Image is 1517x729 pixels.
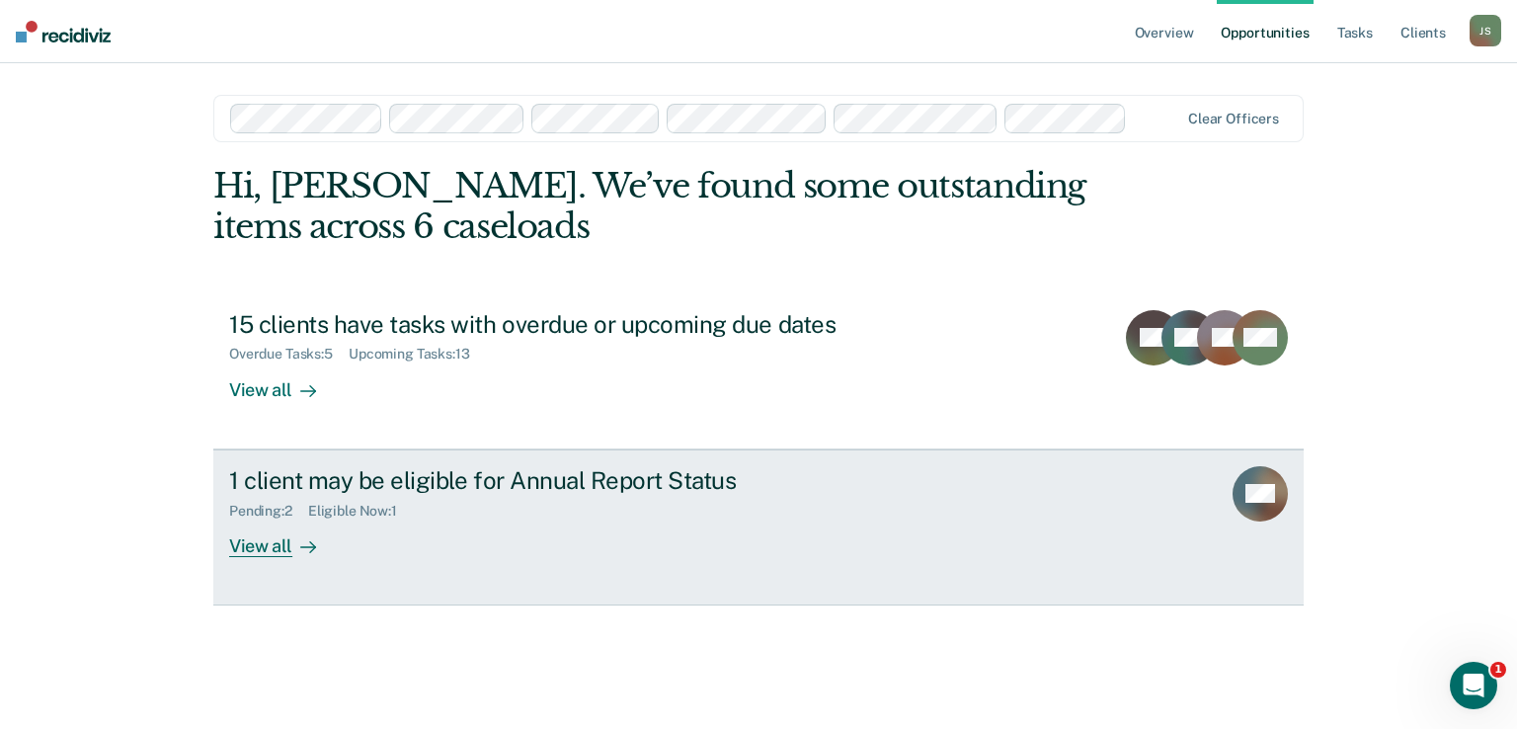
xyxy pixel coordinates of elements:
div: Eligible Now : 1 [308,503,413,520]
div: View all [229,363,340,401]
a: 1 client may be eligible for Annual Report StatusPending:2Eligible Now:1View all [213,449,1304,606]
button: JS [1470,15,1501,46]
div: Pending : 2 [229,503,308,520]
iframe: Intercom live chat [1450,662,1497,709]
div: Upcoming Tasks : 13 [349,346,486,363]
div: Overdue Tasks : 5 [229,346,349,363]
img: Recidiviz [16,21,111,42]
div: View all [229,519,340,557]
div: J S [1470,15,1501,46]
div: Clear officers [1188,111,1279,127]
a: 15 clients have tasks with overdue or upcoming due datesOverdue Tasks:5Upcoming Tasks:13View all [213,294,1304,449]
div: Hi, [PERSON_NAME]. We’ve found some outstanding items across 6 caseloads [213,166,1085,247]
div: 15 clients have tasks with overdue or upcoming due dates [229,310,922,339]
div: 1 client may be eligible for Annual Report Status [229,466,922,495]
span: 1 [1490,662,1506,678]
